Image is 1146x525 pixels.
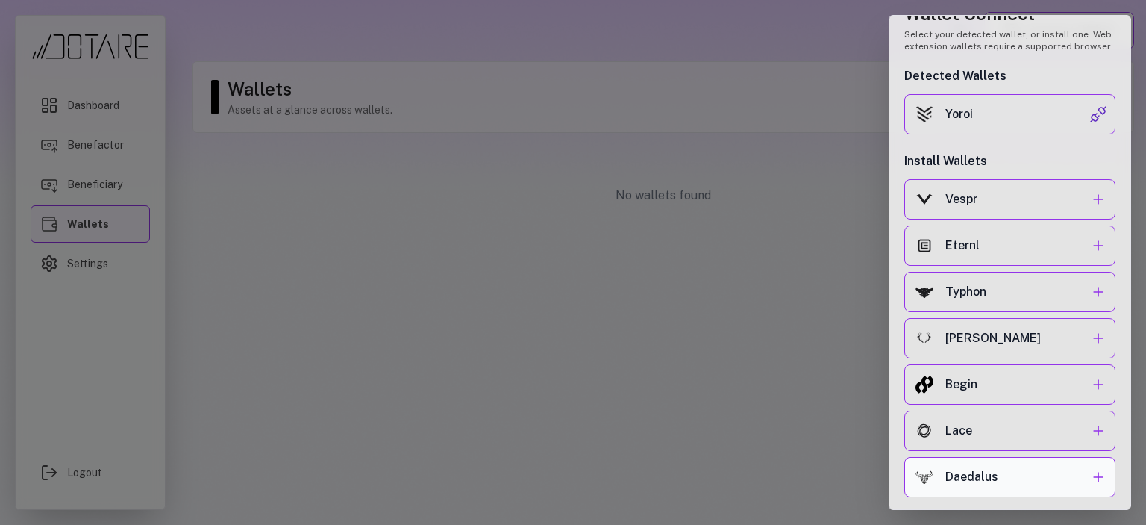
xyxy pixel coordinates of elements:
[915,470,933,485] img: Daedalus
[904,457,1115,497] a: DaedalusDaedalus
[945,329,1089,347] div: [PERSON_NAME]
[1089,105,1107,123] img: Connect
[904,67,1115,85] h3: Detected Wallets
[945,468,1089,486] div: Daedalus
[915,376,933,394] img: Begin
[915,422,933,440] img: Lace
[915,194,933,205] img: Vespr
[904,318,1115,358] a: Gero[PERSON_NAME]
[904,364,1115,405] a: BeginBegin
[904,272,1115,312] a: TyphonTyphon
[915,237,933,255] img: Eternl
[915,329,933,347] img: Gero
[904,94,1115,134] button: YoroiYoroi
[945,237,1089,255] div: Eternl
[945,105,1089,123] div: Yoroi
[915,286,933,299] img: Typhon
[945,422,1089,440] div: Lace
[904,28,1115,52] p: Select your detected wallet, or install one. Web extension wallets require a supported browser.
[945,376,1089,394] div: Begin
[945,283,1089,301] div: Typhon
[904,226,1115,266] a: EternlEternl
[945,190,1089,208] div: Vespr
[904,179,1115,220] a: VesprVespr
[904,152,1115,170] h3: Install Wallets
[904,411,1115,451] a: LaceLace
[915,105,933,123] img: Yoroi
